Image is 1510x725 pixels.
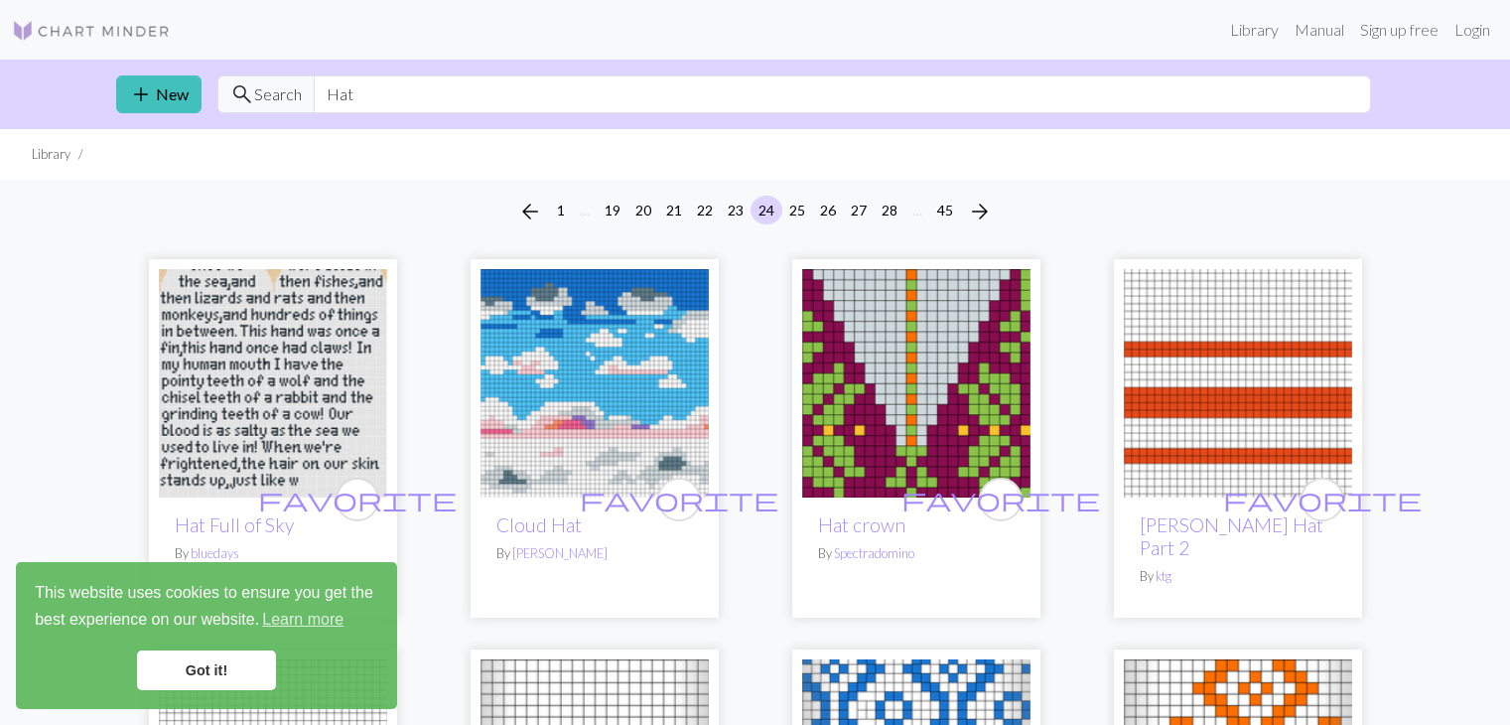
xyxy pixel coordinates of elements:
[657,478,701,521] button: favourite
[1222,10,1287,50] a: Library
[1140,513,1323,559] a: [PERSON_NAME] Hat Part 2
[191,545,239,561] a: bluedays
[1223,484,1422,514] span: favorite
[689,196,721,224] button: 22
[751,196,782,224] button: 24
[968,200,992,223] i: Next
[802,371,1030,390] a: Hat crown
[510,196,550,227] button: Previous
[480,269,709,498] img: Cloud Hat
[175,544,371,563] p: By
[1140,567,1336,586] p: By
[129,80,153,108] span: add
[510,196,1000,227] nav: Page navigation
[1301,478,1344,521] button: favourite
[175,513,294,536] a: Hat Full of Sky
[1124,269,1352,498] img: Sams Hat Part 2
[1156,568,1171,584] a: ktg
[159,269,387,498] img: Hat Full of Sky
[781,196,813,224] button: 25
[1124,371,1352,390] a: Sams Hat Part 2
[32,145,70,164] li: Library
[720,196,752,224] button: 23
[1287,10,1352,50] a: Manual
[549,196,573,224] button: 1
[812,196,844,224] button: 26
[929,196,961,224] button: 45
[818,513,905,536] a: Hat crown
[979,478,1023,521] button: favourite
[518,200,542,223] i: Previous
[901,480,1100,519] i: favourite
[230,80,254,108] span: search
[818,544,1015,563] p: By
[258,480,457,519] i: favourite
[580,480,778,519] i: favourite
[518,198,542,225] span: arrow_back
[496,544,693,563] p: By
[159,371,387,390] a: Hat Full of Sky
[901,484,1100,514] span: favorite
[137,651,276,690] a: dismiss cookie message
[496,513,582,536] a: Cloud Hat
[336,478,379,521] button: favourite
[627,196,659,224] button: 20
[802,269,1030,498] img: Hat crown
[254,82,302,106] span: Search
[968,198,992,225] span: arrow_forward
[259,605,346,635] a: learn more about cookies
[874,196,905,224] button: 28
[597,196,628,224] button: 19
[658,196,690,224] button: 21
[480,371,709,390] a: Cloud Hat
[834,545,914,561] a: Spectradomino
[35,581,378,635] span: This website uses cookies to ensure you get the best experience on our website.
[16,562,397,709] div: cookieconsent
[512,545,608,561] a: [PERSON_NAME]
[843,196,875,224] button: 27
[116,75,202,113] a: New
[258,484,457,514] span: favorite
[960,196,1000,227] button: Next
[1223,480,1422,519] i: favourite
[1446,10,1498,50] a: Login
[12,19,171,43] img: Logo
[580,484,778,514] span: favorite
[1352,10,1446,50] a: Sign up free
